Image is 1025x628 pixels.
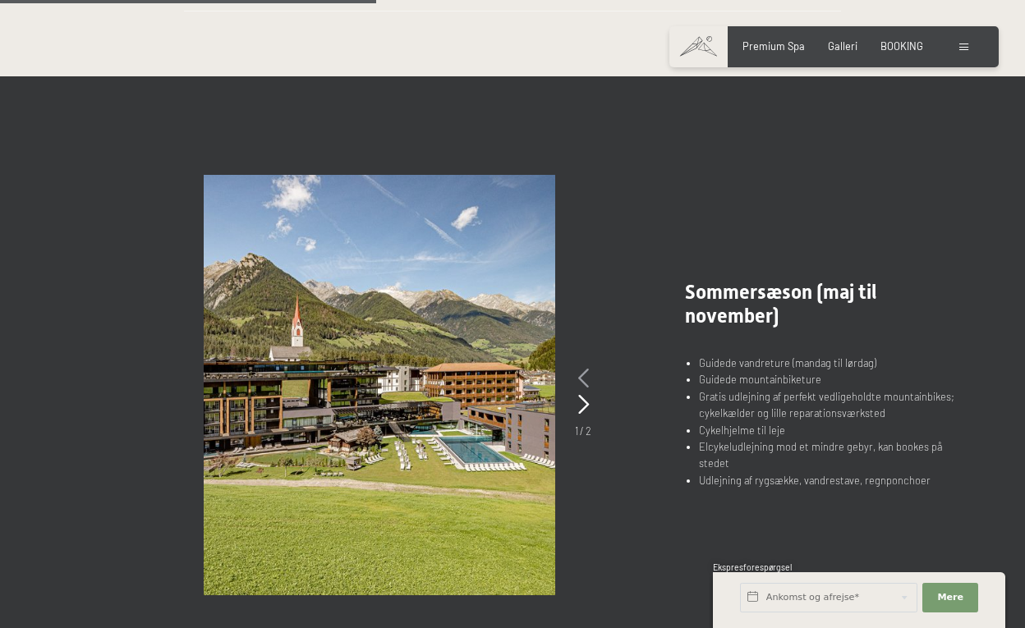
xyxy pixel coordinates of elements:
[880,39,923,53] a: BOOKING
[699,474,931,487] font: Udlejning af rygsække, vandrestave, regnponchoer
[575,424,578,438] font: 1
[713,562,792,572] font: Ekspresforespørgsel
[699,356,876,369] font: Guidede vandreture (mandag til lørdag)
[580,424,584,438] font: /
[699,424,785,437] font: Cykelhjelme til leje
[922,583,978,612] button: Mere
[699,373,821,386] font: Guidede mountainbiketure
[204,175,555,595] img: All-inclusive luksusferier i Italien: Hotel Schwarzenstein
[699,440,942,470] font: Elcykeludlejning mod et mindre gebyr, kan bookes på stedet
[828,39,857,53] a: Galleri
[937,592,963,603] font: Mere
[685,281,876,328] font: Sommersæson (maj til november)
[699,390,954,419] font: Gratis udlejning af perfekt vedligeholdte mountainbikes; cykelkælder og lille reparationsværksted
[586,424,591,438] font: 2
[742,39,805,53] a: Premium Spa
